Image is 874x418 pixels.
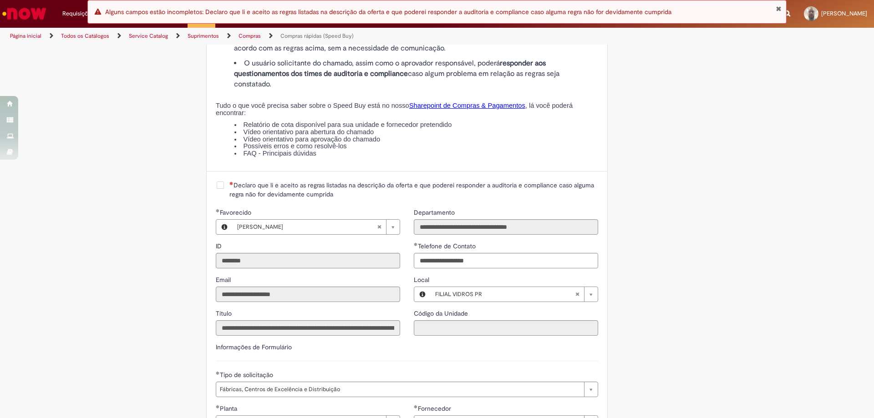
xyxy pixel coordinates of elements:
input: Código da Unidade [414,320,598,336]
span: Fornecedor [418,404,453,413]
p: Tudo o que você precisa saber sobre o Speed Buy está no nosso , lá você poderá encontrar: [216,102,598,116]
span: Declaro que li e aceito as regras listadas na descrição da oferta e que poderei responder a audit... [229,181,598,199]
span: Somente leitura - ID [216,242,224,250]
strong: responder aos questionamentos dos times de auditoria e compliance [234,59,546,78]
span: FILIAL VIDROS PR [435,287,575,302]
a: Compras rápidas (Speed Buy) [280,32,354,40]
a: Página inicial [10,32,41,40]
input: Telefone de Contato [414,253,598,268]
button: Local, Visualizar este registro FILIAL VIDROS PR [414,287,431,302]
span: Somente leitura - Email [216,276,233,284]
span: Fábricas, Centros de Excelência e Distribuição [220,382,579,397]
a: Compras [239,32,261,40]
label: Somente leitura - Email [216,275,233,284]
label: Informações de Formulário [216,343,292,351]
input: Departamento [414,219,598,235]
li: Vídeo orientativo para aprovação do chamado [234,136,598,143]
span: Obrigatório Preenchido [414,242,418,246]
li: Relatório de cota disponível para sua unidade e fornecedor pretendido [234,121,598,129]
label: Somente leitura - ID [216,242,224,251]
input: ID [216,253,400,268]
span: Obrigatório Preenchido [216,209,220,212]
span: Necessários - Favorecido [220,208,253,217]
a: Service Catalog [129,32,168,40]
img: ServiceNow [1,5,48,23]
span: Obrigatório Preenchido [216,405,220,408]
li: Vídeo orientativo para abertura do chamado [234,129,598,136]
span: Planta [220,404,239,413]
span: Necessários [229,181,234,185]
span: Obrigatório Preenchido [414,405,418,408]
span: Somente leitura - Título [216,309,234,317]
a: Sharepoint de Compras & Pagamentos [409,102,525,109]
li: Possíveis erros e como resolvê-los [234,143,598,150]
span: Local [414,276,431,284]
span: Somente leitura - Código da Unidade [414,309,470,317]
a: Suprimentos [188,32,219,40]
label: Somente leitura - Código da Unidade [414,309,470,318]
a: FILIAL VIDROS PRLimpar campo Local [431,287,598,302]
label: Somente leitura - Título [216,309,234,318]
span: [PERSON_NAME] [237,220,377,234]
input: Título [216,320,400,336]
span: [PERSON_NAME] [821,10,867,17]
span: Tipo de solicitação [220,371,275,379]
label: Somente leitura - Departamento [414,208,457,217]
a: Todos os Catálogos [61,32,109,40]
a: [PERSON_NAME]Limpar campo Favorecido [233,220,400,234]
ul: Trilhas de página [7,28,576,45]
button: Favorecido, Visualizar este registro Thiago Carvalho De Paiva [216,220,233,234]
li: O usuário solicitante do chamado, assim como o aprovador responsável, poderá caso algum problema ... [234,58,598,90]
abbr: Limpar campo Favorecido [372,220,386,234]
span: Alguns campos estão incompletos: Declaro que li e aceito as regras listadas na descrição da ofert... [105,8,671,16]
span: Requisições [62,9,94,18]
span: Telefone de Contato [418,242,478,250]
input: Email [216,287,400,302]
li: FAQ - Principais dúvidas [234,150,598,157]
span: Obrigatório Preenchido [216,371,220,375]
abbr: Limpar campo Local [570,287,584,302]
button: Fechar Notificação [776,5,782,12]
